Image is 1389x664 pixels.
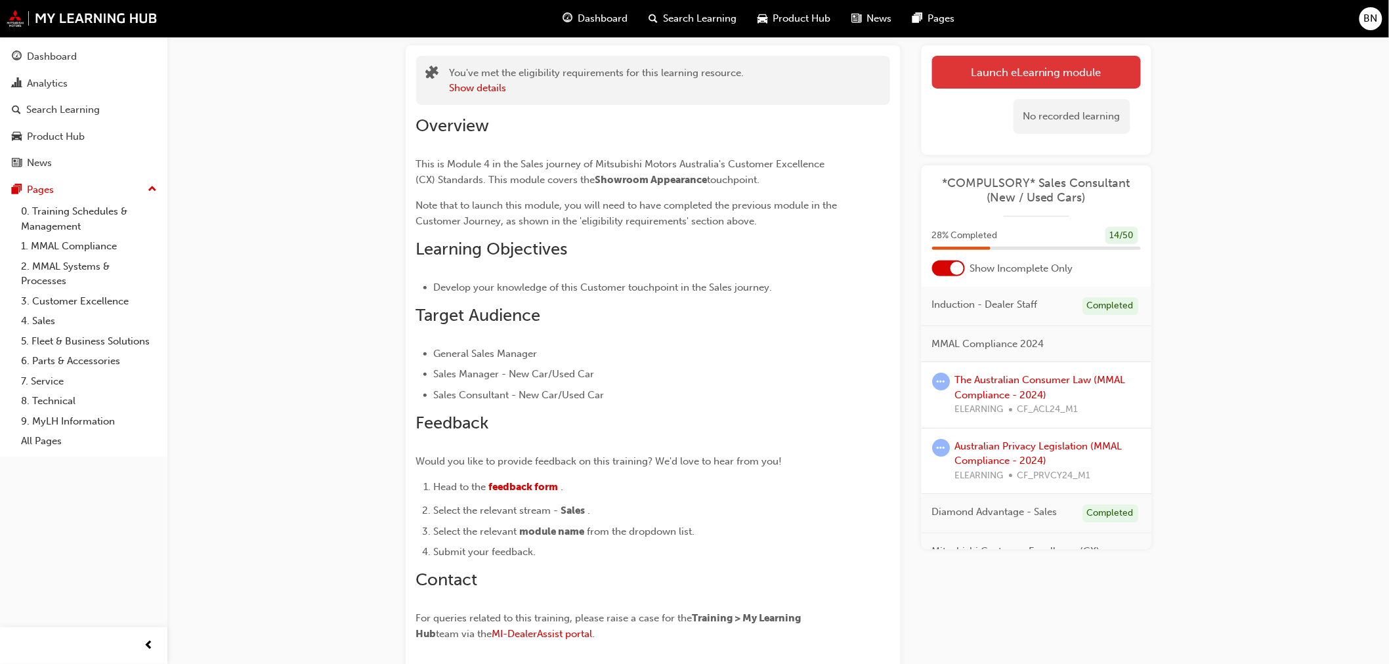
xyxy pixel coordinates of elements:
[416,115,490,136] span: Overview
[16,391,162,411] a: 8. Technical
[416,570,478,590] span: Contact
[12,131,22,143] span: car-icon
[416,158,828,186] span: This is Module 4 in the Sales journey of Mitsubishi Motors Australia's Customer Excellence (CX) S...
[5,125,162,149] a: Product Hub
[1017,402,1079,417] span: CF_ACL24_M1
[416,413,489,433] span: Feedback
[26,102,100,117] div: Search Learning
[434,481,486,493] span: Head to the
[12,104,21,116] span: search-icon
[27,76,68,91] div: Analytics
[747,5,841,32] a: car-iconProduct Hub
[450,81,507,96] button: Show details
[851,10,861,27] span: news-icon
[16,236,162,257] a: 1. MMAL Compliance
[416,305,541,325] span: Target Audience
[27,182,54,197] div: Pages
[638,5,747,32] a: search-iconSearch Learning
[27,156,52,171] div: News
[841,5,902,32] a: news-iconNews
[1364,11,1378,26] span: BN
[12,78,22,90] span: chart-icon
[520,526,585,537] span: module name
[16,291,162,312] a: 3. Customer Excellence
[932,373,950,390] span: learningRecordVerb_ATTEMPT-icon
[5,42,162,178] button: DashboardAnalyticsSearch LearningProduct HubNews
[5,178,162,202] button: Pages
[578,11,628,26] span: Dashboard
[434,368,595,380] span: Sales Manager - New Car/Used Car
[932,297,1038,312] span: Induction - Dealer Staff
[588,526,695,537] span: from the dropdown list.
[27,129,85,144] div: Product Hub
[434,505,559,516] span: Select the relevant stream -
[416,455,782,467] span: Would you like to provide feedback on this training? We'd love to hear from you!
[902,5,965,32] a: pages-iconPages
[970,261,1073,276] span: Show Incomplete Only
[955,468,1004,484] span: ELEARNING
[437,628,492,640] span: team via the
[16,431,162,451] a: All Pages
[434,281,773,293] span: Develop your knowledge of this Customer touchpoint in the Sales journey.
[434,389,605,401] span: Sales Consultant - New Car/Used Car
[5,72,162,96] a: Analytics
[649,10,658,27] span: search-icon
[16,311,162,331] a: 4. Sales
[932,439,950,457] span: learningRecordVerb_ATTEMPT-icon
[593,628,595,640] span: .
[16,257,162,291] a: 2. MMAL Systems & Processes
[932,505,1058,520] span: Diamond Advantage - Sales
[866,11,891,26] span: News
[144,638,154,654] span: prev-icon
[561,481,564,493] span: .
[416,612,693,624] span: For queries related to this training, please raise a case for the
[450,66,744,95] div: You've met the eligibility requirements for this learning resource.
[663,11,737,26] span: Search Learning
[932,228,998,243] span: 28 % Completed
[492,628,593,640] a: MI-DealerAssist portal
[416,239,568,259] span: Learning Objectives
[955,402,1004,417] span: ELEARNING
[932,176,1141,205] a: *COMPULSORY* Sales Consultant (New / Used Cars)
[5,45,162,69] a: Dashboard
[7,10,158,27] img: mmal
[928,11,954,26] span: Pages
[912,10,922,27] span: pages-icon
[1082,505,1138,522] div: Completed
[1082,297,1138,315] div: Completed
[955,440,1122,467] a: Australian Privacy Legislation (MMAL Compliance - 2024)
[27,49,77,64] div: Dashboard
[1014,99,1130,134] div: No recorded learning
[416,612,803,640] span: Training > My Learning Hub
[434,546,536,558] span: Submit your feedback.
[12,184,22,196] span: pages-icon
[552,5,638,32] a: guage-iconDashboard
[1017,468,1091,484] span: CF_PRVCY24_M1
[708,174,760,186] span: touchpoint.
[758,10,767,27] span: car-icon
[563,10,572,27] span: guage-icon
[16,331,162,352] a: 5. Fleet & Business Solutions
[16,201,162,236] a: 0. Training Schedules & Management
[932,337,1044,352] span: MMAL Compliance 2024
[5,98,162,122] a: Search Learning
[16,371,162,392] a: 7. Service
[148,181,157,198] span: up-icon
[773,11,830,26] span: Product Hub
[595,174,708,186] span: Showroom Appearance
[489,481,559,493] a: feedback form
[434,526,517,537] span: Select the relevant
[16,411,162,432] a: 9. MyLH Information
[434,348,538,360] span: General Sales Manager
[12,51,22,63] span: guage-icon
[426,67,439,82] span: puzzle-icon
[1105,227,1138,245] div: 14 / 50
[1359,7,1382,30] button: BN
[932,544,1130,573] span: Mitsubishi Customer Excellence (CX) Standards - Sales Journey
[955,374,1126,401] a: The Australian Consumer Law (MMAL Compliance - 2024)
